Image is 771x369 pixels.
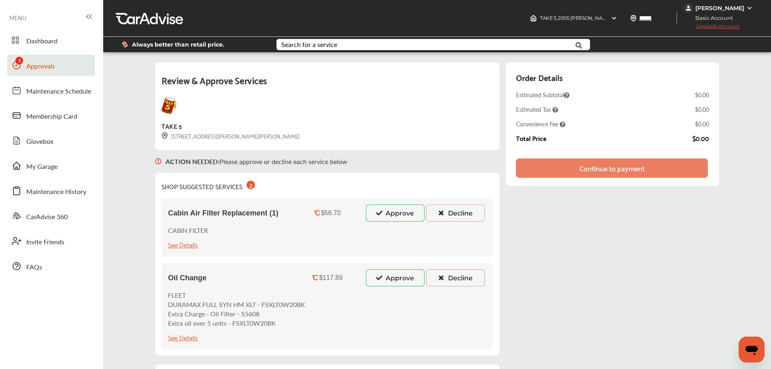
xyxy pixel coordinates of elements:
div: TAKE 5 [161,120,181,131]
p: Please approve or decline each service below [166,157,347,166]
img: logo-take5.png [161,98,176,114]
a: My Garage [7,155,95,176]
a: Glovebox [7,130,95,151]
button: Decline [426,205,485,222]
div: $56.70 [321,209,341,217]
div: See Details [168,332,198,343]
p: Extra Charge - Oil Filter - S5608 [168,309,305,318]
a: Maintenance Schedule [7,80,95,101]
div: $0.00 [695,120,709,128]
div: 2 [246,181,255,189]
img: location_vector.a44bc228.svg [630,15,637,21]
span: Maintenance History [26,187,86,197]
a: FAQs [7,256,95,277]
span: Cabin Air Filter Replacement (1) [168,209,278,218]
div: $0.00 [692,134,709,142]
span: Invite Friends [26,237,64,247]
button: Decline [426,269,485,286]
iframe: Button to launch messaging window [739,337,765,363]
img: header-down-arrow.9dd2ce7d.svg [611,15,617,21]
b: ACTION NEEDED : [166,157,219,166]
a: Approvals [7,55,95,76]
div: SHOP SUGGESTED SERVICES [161,179,255,192]
a: CarAdvise 360 [7,205,95,226]
span: Oil Change [168,274,206,282]
a: Invite Friends [7,230,95,252]
p: CABIN FILTER [168,226,208,235]
img: header-divider.bc55588e.svg [676,12,677,24]
div: $0.00 [695,105,709,113]
span: Upgrade Account [684,23,739,33]
a: Dashboard [7,30,95,51]
span: Always better than retail price. [132,42,224,47]
div: [PERSON_NAME] [695,4,744,12]
a: Maintenance History [7,180,95,201]
div: $117.89 [319,274,342,282]
div: See Details [168,239,198,250]
p: FLEET [168,290,305,300]
span: CarAdvise 360 [26,212,68,222]
div: $0.00 [695,91,709,99]
a: Membership Card [7,105,95,126]
span: My Garage [26,162,57,172]
span: Convenience Fee [516,120,565,128]
span: Membership Card [26,111,77,122]
div: Order Details [516,70,563,84]
span: Dashboard [26,36,57,47]
p: DURAMAX FULL SYN HM XLT - FSXLT0W20BK [168,300,305,309]
div: [STREET_ADDRESS][PERSON_NAME][PERSON_NAME] [161,131,299,141]
img: header-home-logo.8d720a4f.svg [530,15,537,21]
span: Approvals [26,61,55,72]
p: Extra oil over 5 units - FSXLT0W20BK [168,318,305,328]
span: Estimated Subtotal [516,91,569,99]
span: Maintenance Schedule [26,86,91,97]
div: Continue to payment [580,164,645,172]
span: MENU [9,15,26,21]
div: Review & Approve Services [161,72,493,98]
img: jVpblrzwTbfkPYzPPzSLxeg0AAAAASUVORK5CYII= [684,3,693,13]
span: Estimated Tax [516,105,558,113]
span: FAQs [26,262,42,273]
img: svg+xml;base64,PHN2ZyB3aWR0aD0iMTYiIGhlaWdodD0iMTciIHZpZXdCb3g9IjAgMCAxNiAxNyIgZmlsbD0ibm9uZSIgeG... [155,150,161,173]
button: Approve [366,205,425,222]
div: Search for a service [281,41,337,48]
span: Basic Account [684,14,739,22]
img: WGsFRI8htEPBVLJbROoPRyZpYNWhNONpIPPETTm6eUC0GeLEiAAAAAElFTkSuQmCC [746,5,753,11]
span: Glovebox [26,137,53,147]
img: svg+xml;base64,PHN2ZyB3aWR0aD0iMTYiIGhlaWdodD0iMTciIHZpZXdCb3g9IjAgMCAxNiAxNyIgZmlsbD0ibm9uZSIgeG... [161,132,168,139]
div: Total Price [516,134,546,142]
span: TAKE 5 , 2005 [PERSON_NAME] Pkwy [PERSON_NAME] , GA 31322 [540,15,689,21]
img: dollor_label_vector.a70140d1.svg [122,41,128,48]
button: Approve [366,269,425,286]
